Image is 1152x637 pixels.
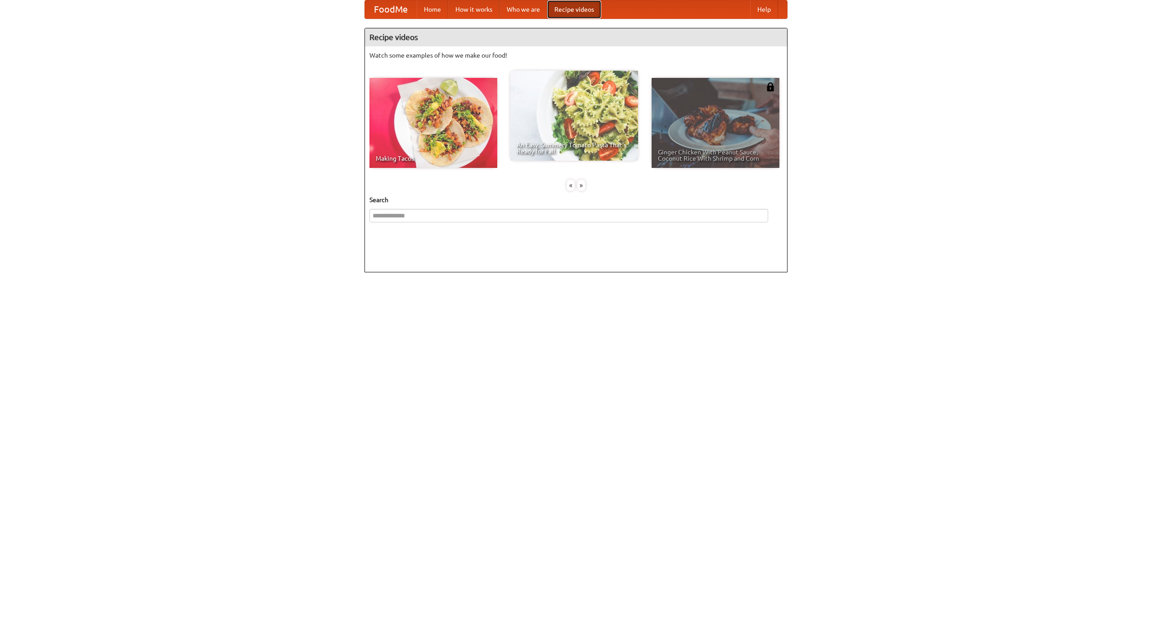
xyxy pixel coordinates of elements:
a: Recipe videos [547,0,601,18]
div: » [577,180,585,191]
a: How it works [448,0,499,18]
p: Watch some examples of how we make our food! [369,51,783,60]
a: Help [750,0,778,18]
a: FoodMe [365,0,417,18]
img: 483408.png [766,82,775,91]
h5: Search [369,195,783,204]
a: An Easy, Summery Tomato Pasta That's Ready for Fall [510,71,638,161]
div: « [567,180,575,191]
a: Home [417,0,448,18]
span: An Easy, Summery Tomato Pasta That's Ready for Fall [517,142,632,154]
span: Making Tacos [376,155,491,162]
h4: Recipe videos [365,28,787,46]
a: Making Tacos [369,78,497,168]
a: Who we are [499,0,547,18]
